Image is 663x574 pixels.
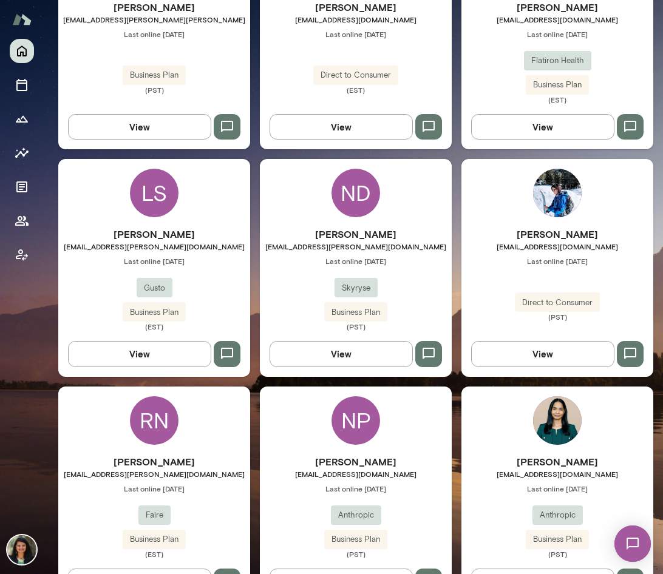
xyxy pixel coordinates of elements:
[10,209,34,233] button: Members
[123,69,186,81] span: Business Plan
[461,469,653,479] span: [EMAIL_ADDRESS][DOMAIN_NAME]
[526,533,589,545] span: Business Plan
[324,533,387,545] span: Business Plan
[461,227,653,241] h6: [PERSON_NAME]
[461,29,653,39] span: Last online [DATE]
[260,454,452,469] h6: [PERSON_NAME]
[533,396,582,445] img: Anjali Gopal
[138,509,171,521] span: Faire
[524,55,591,67] span: Flatiron Health
[137,282,172,294] span: Gusto
[10,39,34,63] button: Home
[130,169,178,217] div: LS
[12,8,32,31] img: Mento
[461,256,653,266] span: Last online [DATE]
[331,396,380,445] div: NP
[515,297,600,309] span: Direct to Consumer
[58,15,250,24] span: [EMAIL_ADDRESS][PERSON_NAME][PERSON_NAME]
[58,454,250,469] h6: [PERSON_NAME]
[58,549,250,559] span: (EST)
[123,533,186,545] span: Business Plan
[58,322,250,331] span: (EST)
[331,509,381,521] span: Anthropic
[461,312,653,322] span: (PST)
[10,107,34,131] button: Growth Plan
[461,15,653,24] span: [EMAIL_ADDRESS][DOMAIN_NAME]
[461,549,653,559] span: (PST)
[526,79,589,91] span: Business Plan
[130,396,178,445] div: RN
[335,282,378,294] span: Skyryse
[58,256,250,266] span: Last online [DATE]
[58,85,250,95] span: (PST)
[58,484,250,493] span: Last online [DATE]
[260,15,452,24] span: [EMAIL_ADDRESS][DOMAIN_NAME]
[461,484,653,493] span: Last online [DATE]
[10,243,34,267] button: Client app
[260,85,452,95] span: (EST)
[461,95,653,104] span: (EST)
[58,469,250,479] span: [EMAIL_ADDRESS][PERSON_NAME][DOMAIN_NAME]
[260,484,452,493] span: Last online [DATE]
[260,256,452,266] span: Last online [DATE]
[68,341,211,366] button: View
[7,535,36,564] img: Nina Patel
[10,73,34,97] button: Sessions
[260,241,452,251] span: [EMAIL_ADDRESS][PERSON_NAME][DOMAIN_NAME]
[58,241,250,251] span: [EMAIL_ADDRESS][PERSON_NAME][DOMAIN_NAME]
[260,227,452,241] h6: [PERSON_NAME]
[123,306,186,319] span: Business Plan
[471,114,614,140] button: View
[270,114,413,140] button: View
[270,341,413,366] button: View
[461,454,653,469] h6: [PERSON_NAME]
[10,141,34,165] button: Insights
[260,322,452,331] span: (PST)
[58,227,250,241] h6: [PERSON_NAME]
[260,469,452,479] span: [EMAIL_ADDRESS][DOMAIN_NAME]
[313,69,398,81] span: Direct to Consumer
[331,169,380,217] div: ND
[58,29,250,39] span: Last online [DATE]
[260,549,452,559] span: (PST)
[68,114,211,140] button: View
[471,341,614,366] button: View
[532,509,583,521] span: Anthropic
[461,241,653,251] span: [EMAIL_ADDRESS][DOMAIN_NAME]
[260,29,452,39] span: Last online [DATE]
[10,175,34,199] button: Documents
[533,169,582,217] img: Yingting Xiao
[324,306,387,319] span: Business Plan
